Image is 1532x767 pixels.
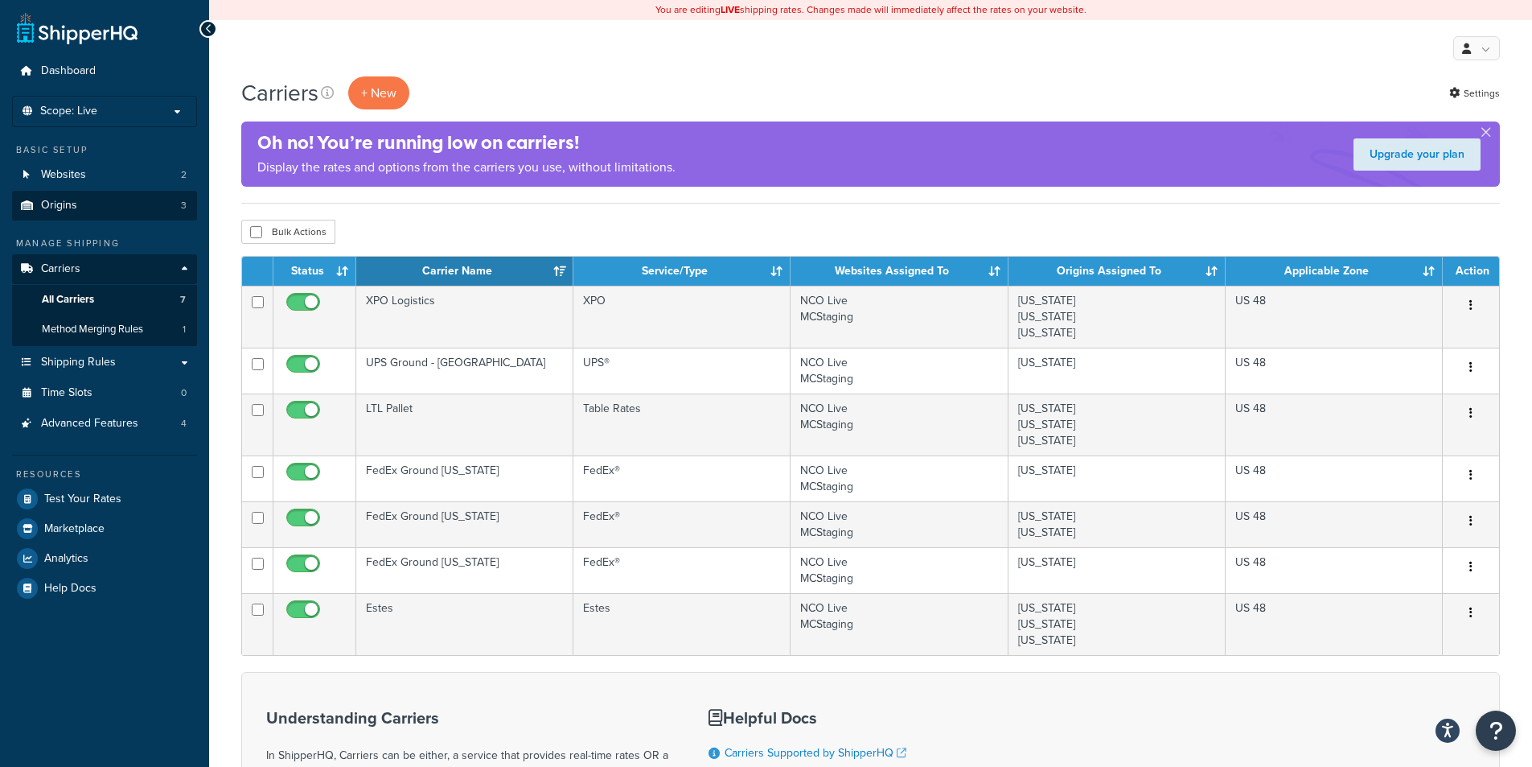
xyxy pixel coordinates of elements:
[12,378,197,408] a: Time Slots 0
[1226,501,1443,547] td: US 48
[12,285,197,315] a: All Carriers 7
[12,285,197,315] li: All Carriers
[573,501,791,547] td: FedEx®
[791,394,1008,456] td: NCO Live MCStaging
[12,160,197,190] a: Websites 2
[257,156,676,179] p: Display the rates and options from the carriers you use, without limitations.
[41,199,77,212] span: Origins
[1226,286,1443,348] td: US 48
[41,262,80,276] span: Carriers
[40,105,97,118] span: Scope: Live
[573,456,791,501] td: FedEx®
[721,2,740,17] b: LIVE
[1008,257,1226,286] th: Origins Assigned To: activate to sort column ascending
[356,547,573,593] td: FedEx Ground [US_STATE]
[12,56,197,86] a: Dashboard
[1226,547,1443,593] td: US 48
[266,709,668,727] h3: Understanding Carriers
[1226,593,1443,655] td: US 48
[1443,257,1499,286] th: Action
[44,522,105,536] span: Marketplace
[791,501,1008,547] td: NCO Live MCStaging
[356,257,573,286] th: Carrier Name: activate to sort column ascending
[41,168,86,182] span: Websites
[12,485,197,513] a: Test Your Rates
[791,593,1008,655] td: NCO Live MCStaging
[12,468,197,481] div: Resources
[12,237,197,250] div: Manage Shipping
[12,544,197,573] a: Analytics
[273,257,356,286] th: Status: activate to sort column ascending
[791,456,1008,501] td: NCO Live MCStaging
[183,323,186,336] span: 1
[12,409,197,439] a: Advanced Features 4
[1449,82,1500,105] a: Settings
[356,348,573,394] td: UPS Ground - [GEOGRAPHIC_DATA]
[41,417,138,431] span: Advanced Features
[17,12,138,44] a: ShipperHQ Home
[1008,456,1226,501] td: [US_STATE]
[12,409,197,439] li: Advanced Features
[241,77,318,109] h1: Carriers
[573,547,791,593] td: FedEx®
[12,191,197,221] a: Origins 3
[356,286,573,348] td: XPO Logistics
[44,582,97,596] span: Help Docs
[12,254,197,284] a: Carriers
[12,315,197,344] a: Method Merging Rules 1
[791,286,1008,348] td: NCO Live MCStaging
[12,574,197,603] a: Help Docs
[708,709,918,727] h3: Helpful Docs
[12,160,197,190] li: Websites
[12,378,197,408] li: Time Slots
[241,220,335,244] button: Bulk Actions
[12,514,197,543] a: Marketplace
[42,323,143,336] span: Method Merging Rules
[348,76,409,109] button: + New
[1226,394,1443,456] td: US 48
[791,348,1008,394] td: NCO Live MCStaging
[41,386,92,400] span: Time Slots
[356,394,573,456] td: LTL Pallet
[12,191,197,221] li: Origins
[181,168,187,182] span: 2
[1008,394,1226,456] td: [US_STATE] [US_STATE] [US_STATE]
[12,348,197,377] a: Shipping Rules
[1226,348,1443,394] td: US 48
[573,348,791,394] td: UPS®
[1353,138,1481,171] a: Upgrade your plan
[1008,593,1226,655] td: [US_STATE] [US_STATE] [US_STATE]
[1476,711,1516,751] button: Open Resource Center
[44,552,88,566] span: Analytics
[356,456,573,501] td: FedEx Ground [US_STATE]
[1008,547,1226,593] td: [US_STATE]
[41,64,96,78] span: Dashboard
[12,254,197,346] li: Carriers
[41,356,116,369] span: Shipping Rules
[257,130,676,156] h4: Oh no! You’re running low on carriers!
[181,199,187,212] span: 3
[1008,286,1226,348] td: [US_STATE] [US_STATE] [US_STATE]
[44,493,121,506] span: Test Your Rates
[180,293,186,307] span: 7
[1008,501,1226,547] td: [US_STATE] [US_STATE]
[573,286,791,348] td: XPO
[1226,257,1443,286] th: Applicable Zone: activate to sort column ascending
[356,593,573,655] td: Estes
[181,417,187,431] span: 4
[791,257,1008,286] th: Websites Assigned To: activate to sort column ascending
[573,394,791,456] td: Table Rates
[356,501,573,547] td: FedEx Ground [US_STATE]
[725,744,906,761] a: Carriers Supported by ShipperHQ
[12,315,197,344] li: Method Merging Rules
[12,143,197,157] div: Basic Setup
[1226,456,1443,501] td: US 48
[573,593,791,655] td: Estes
[42,293,94,307] span: All Carriers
